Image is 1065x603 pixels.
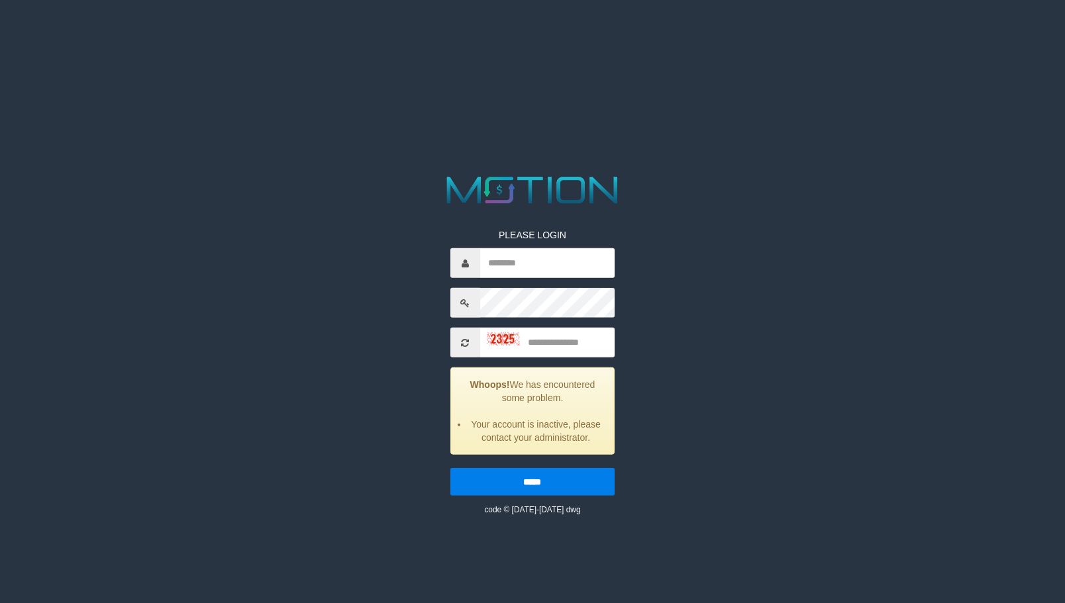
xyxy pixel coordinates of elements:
li: Your account is inactive, please contact your administrator. [468,418,604,444]
img: MOTION_logo.png [439,172,625,209]
small: code © [DATE]-[DATE] dwg [484,505,580,514]
img: captcha [487,332,520,345]
strong: Whoops! [470,379,510,390]
div: We has encountered some problem. [450,367,615,455]
p: PLEASE LOGIN [450,228,615,242]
